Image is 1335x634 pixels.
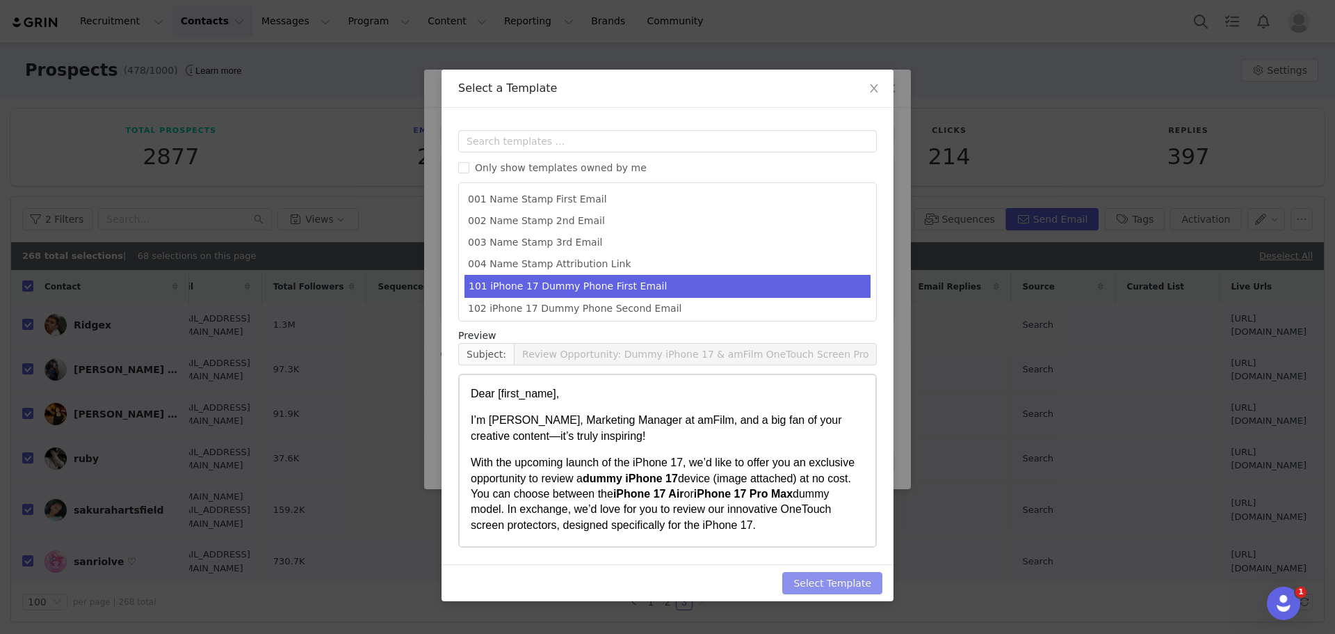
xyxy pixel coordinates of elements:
p: Here’s what makes our OneTouch screen protectors stand out: [11,169,405,184]
li: 002 Name Stamp 2nd Email [464,210,871,232]
li: 1021 iPhone 17 Dummy Phone Flat Rate [464,319,871,341]
li: 003 Name Stamp 3rd Email [464,232,871,253]
div: Select a Template [458,81,877,96]
button: Select Template [782,572,882,594]
li: 102 iPhone 17 Dummy Phone Second Email [464,298,871,319]
strong: iPhone 17 Pro Max [234,113,333,125]
body: Rich Text Area. Press ALT-0 for help. [11,11,439,26]
strong: dummy iPhone 17 [123,97,218,109]
li: 001 Name Stamp First Email [464,189,871,210]
p: With the upcoming launch of the iPhone 17, we’d like to offer you an exclusive opportunity to rev... [11,80,405,158]
span: Subject: [458,343,514,365]
iframe: Intercom live chat [1267,587,1300,620]
li: 101 iPhone 17 Dummy Phone First Email [464,275,871,298]
span: Only show templates owned by me [469,162,652,173]
p: Dear [first_name], [11,11,405,26]
iframe: Rich Text Area [460,375,875,546]
strong: iPhone 17 Air [154,113,225,125]
input: Search templates ... [458,130,877,152]
p: I’m [PERSON_NAME], Marketing Manager at amFilm, and a big fan of your creative content—it’s truly... [11,38,405,69]
i: icon: close [868,83,880,94]
span: Preview [458,328,496,343]
button: Close [855,70,893,109]
body: Rich Text Area. Press ALT-0 for help. [11,11,405,546]
span: 1 [1295,587,1306,598]
li: 004 Name Stamp Attribution Link [464,253,871,275]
